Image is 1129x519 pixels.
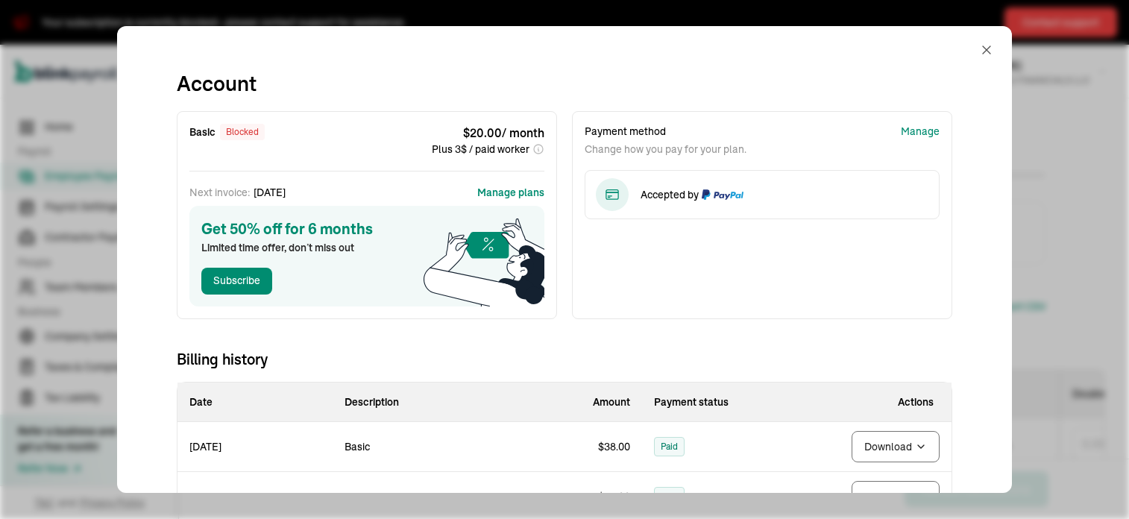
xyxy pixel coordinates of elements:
[487,383,642,422] th: Amount
[432,142,529,157] span: Plus 3$ / paid worker
[213,273,260,289] div: Subscribe
[177,383,333,422] th: Date
[201,240,532,256] span: Limited time offer, don’t miss out
[189,185,251,200] span: Next invoice:
[333,383,488,422] th: Description
[177,349,952,370] span: Billing history
[641,187,743,202] div: Accepted by
[345,440,370,453] span: Basic
[661,488,678,506] span: Paid
[598,490,630,503] span: $ 35.00
[477,185,544,200] button: Manage plans
[661,438,678,456] span: Paid
[345,490,370,503] span: Basic
[598,440,630,453] span: $ 38.00
[189,490,221,503] span: [DATE]
[642,383,797,422] th: Payment status
[254,185,286,200] span: [DATE]
[201,218,532,240] span: Get 50% off for 6 months
[201,268,272,295] button: Subscribe
[585,124,746,139] p: Payment method
[189,440,221,453] span: [DATE]
[585,142,746,157] p: Change how you pay for your plan.
[463,124,544,142] span: $ 20.00 / month
[795,24,1129,519] iframe: Chat Widget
